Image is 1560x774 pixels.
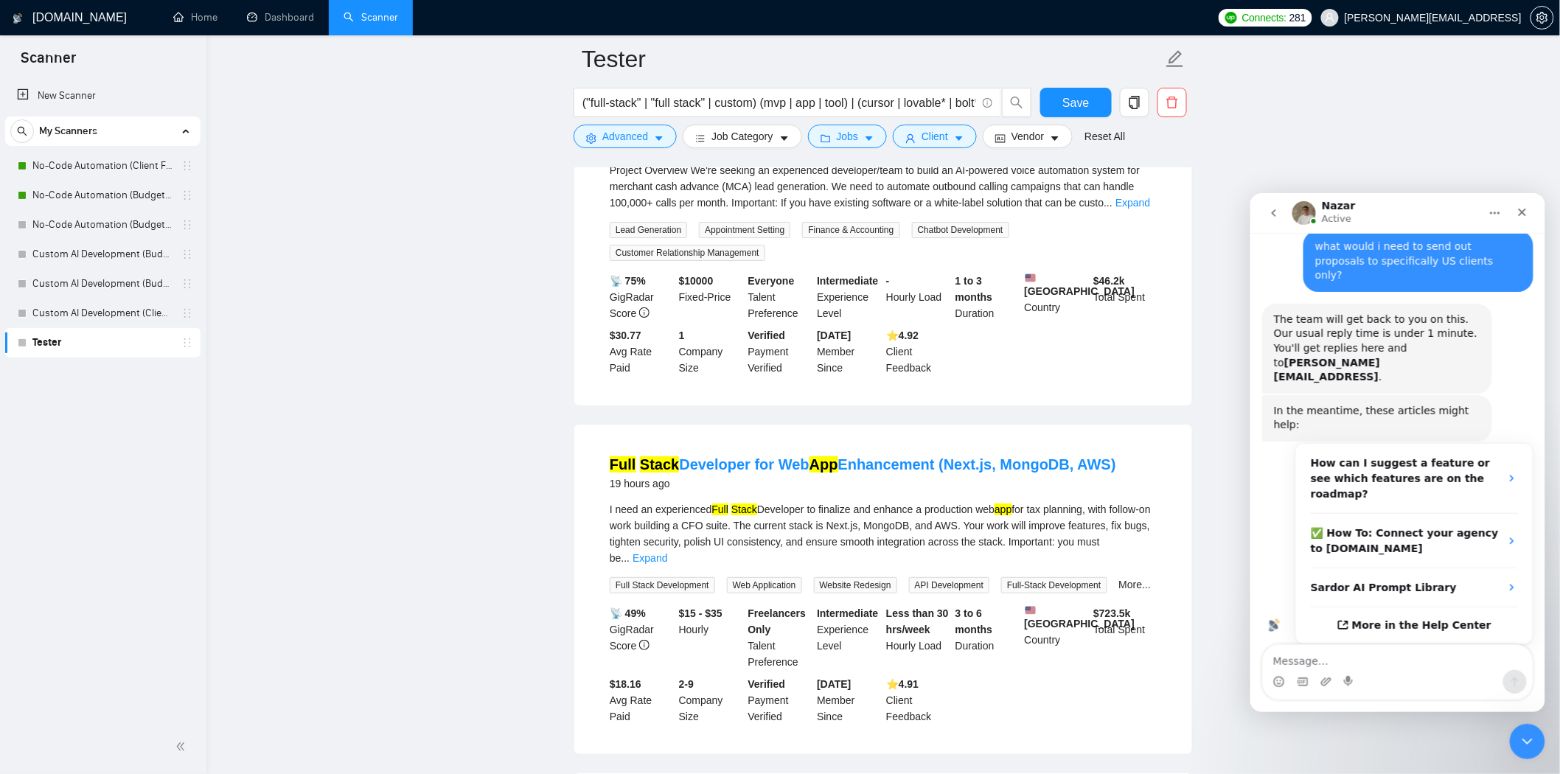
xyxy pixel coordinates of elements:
b: 📡 49% [610,607,646,619]
span: Vendor [1011,128,1044,144]
b: Everyone [748,275,795,287]
input: Search Freelance Jobs... [582,94,976,112]
span: edit [1166,49,1185,69]
div: GigRadar Score [607,605,676,670]
span: delete [1158,96,1186,109]
mark: Full [712,503,729,515]
span: holder [181,189,193,201]
span: holder [181,337,193,349]
span: Client [922,128,948,144]
span: copy [1121,96,1149,109]
span: Full-Stack Development [1001,577,1107,593]
a: homeHome [173,11,217,24]
b: $18.16 [610,678,641,690]
span: caret-down [954,133,964,144]
div: Total Spent [1090,273,1160,321]
b: 2-9 [679,678,694,690]
li: My Scanners [5,116,201,358]
span: Finance & Accounting [802,222,899,238]
b: 1 [679,330,685,341]
a: New Scanner [17,81,189,111]
a: Custom AI Development (Budget Filters) [32,269,173,299]
span: Appointment Setting [699,222,790,238]
span: Connects: [1242,10,1286,26]
span: caret-down [654,133,664,144]
img: 🇺🇸 [1026,273,1036,283]
span: Web Application [727,577,802,593]
div: Payment Verified [745,327,815,376]
b: Intermediate [817,607,878,619]
li: New Scanner [5,81,201,111]
span: My Scanners [39,116,97,146]
a: No-Code Automation (Budget Filters) [32,181,173,210]
div: Project Overview We're seeking an experienced developer/team to build an AI-powered voice automat... [610,162,1157,211]
a: Full StackDeveloper for WebAppEnhancement (Next.js, MongoDB, AWS) [610,456,1116,473]
span: idcard [995,133,1006,144]
span: bars [695,133,706,144]
span: Jobs [837,128,859,144]
div: Member Since [814,327,883,376]
span: ... [621,552,630,564]
div: Avg Rate Paid [607,676,676,725]
div: Total Spent [1090,605,1160,670]
span: holder [181,248,193,260]
a: searchScanner [344,11,398,24]
span: holder [181,278,193,290]
b: Verified [748,678,786,690]
b: Intermediate [817,275,878,287]
button: folderJobscaret-down [808,125,888,148]
span: Save [1062,94,1089,112]
span: Chatbot Development [912,222,1009,238]
span: holder [181,219,193,231]
b: 📡 75% [610,275,646,287]
div: Hourly Load [883,273,953,321]
b: [DATE] [817,330,851,341]
span: setting [1531,12,1553,24]
b: Verified [748,330,786,341]
span: info-circle [983,98,992,108]
b: $ 723.5k [1093,607,1131,619]
span: info-circle [639,640,650,650]
span: Scanner [9,47,88,78]
div: Experience Level [814,273,883,321]
b: $ 10000 [679,275,714,287]
span: setting [586,133,596,144]
a: Expand [633,552,667,564]
b: Less than 30 hrs/week [886,607,949,635]
a: setting [1531,12,1554,24]
b: 1 to 3 months [955,275,993,303]
span: Customer Relationship Management [610,245,765,261]
span: search [11,126,33,136]
button: search [1002,88,1031,117]
div: Client Feedback [883,676,953,725]
span: holder [181,307,193,319]
div: Payment Verified [745,676,815,725]
span: caret-down [864,133,874,144]
b: ⭐️ 4.92 [886,330,919,341]
b: [DATE] [817,678,851,690]
mark: Stack [731,503,757,515]
input: Scanner name... [582,41,1163,77]
button: barsJob Categorycaret-down [683,125,801,148]
a: More... [1119,579,1152,590]
div: GigRadar Score [607,273,676,321]
b: $ 46.2k [1093,275,1125,287]
b: [GEOGRAPHIC_DATA] [1025,273,1135,297]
